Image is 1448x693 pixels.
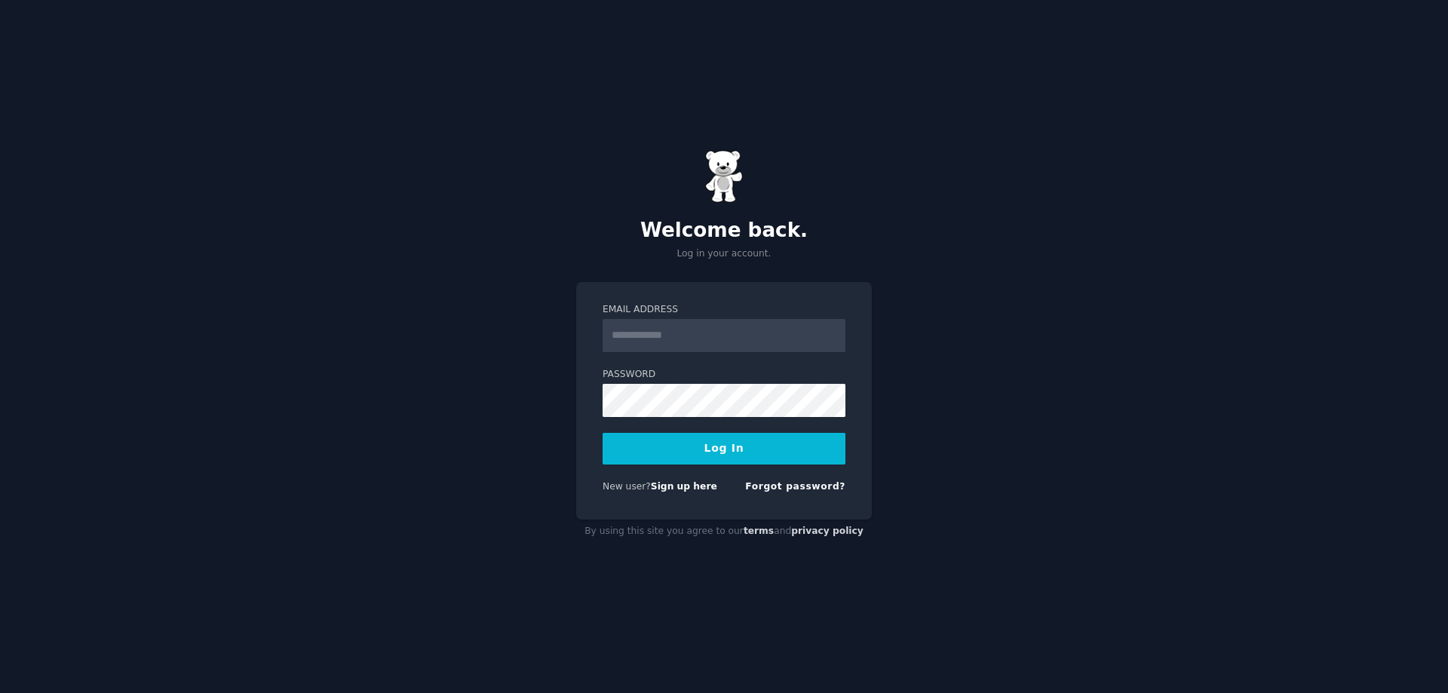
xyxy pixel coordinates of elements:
img: Gummy Bear [705,150,743,203]
a: privacy policy [791,526,864,536]
label: Password [603,368,845,382]
a: Forgot password? [745,481,845,492]
div: By using this site you agree to our and [576,520,872,544]
a: Sign up here [651,481,717,492]
span: New user? [603,481,651,492]
label: Email Address [603,303,845,317]
button: Log In [603,433,845,465]
a: terms [744,526,774,536]
h2: Welcome back. [576,219,872,243]
p: Log in your account. [576,247,872,261]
